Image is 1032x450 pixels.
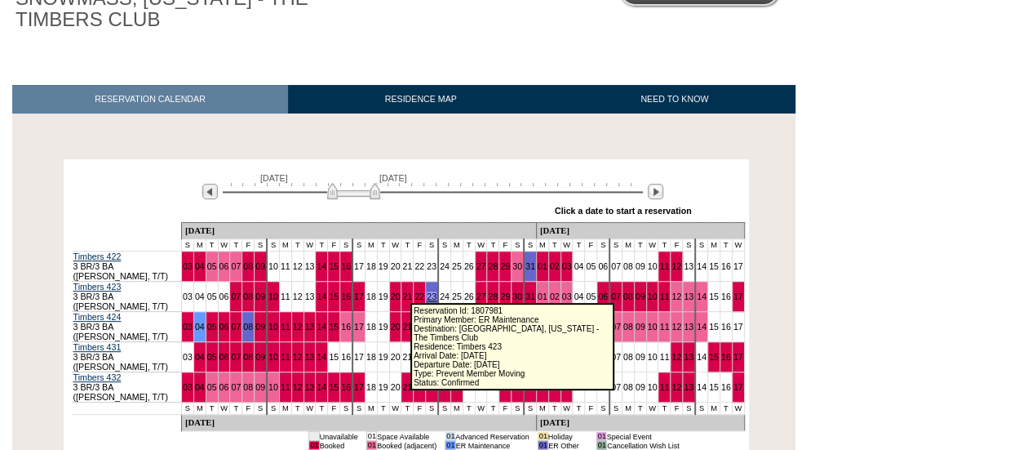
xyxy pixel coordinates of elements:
a: 17 [354,322,364,332]
a: RESIDENCE MAP [288,85,554,114]
td: T [230,403,242,415]
a: 12 [671,261,681,271]
a: 13 [684,292,693,301]
td: 25 [450,282,463,312]
a: 11 [659,292,669,301]
td: M [193,239,206,252]
a: 12 [293,382,303,392]
a: 05 [207,352,217,362]
a: 15 [709,322,719,332]
td: S [609,239,622,252]
a: 06 [219,352,229,362]
a: 14 [697,352,706,362]
a: 02 [550,292,560,301]
td: W [732,239,744,252]
td: F [671,403,683,415]
a: 01 [538,261,547,271]
a: 16 [721,322,731,332]
a: 17 [733,261,743,271]
td: 03 [181,282,193,312]
a: 09 [636,352,645,362]
td: M [622,403,634,415]
td: M [707,403,720,415]
a: 09 [636,261,645,271]
td: T [548,403,560,415]
a: 06 [219,322,229,332]
a: 10 [648,292,658,301]
td: S [267,403,279,415]
a: 05 [586,292,596,301]
a: Timbers 423 [73,282,122,292]
td: W [560,239,573,252]
a: 13 [305,322,315,332]
td: M [450,403,463,415]
a: 07 [611,322,621,332]
td: S [683,239,695,252]
a: 09 [255,382,265,392]
a: Timbers 431 [73,342,122,352]
td: 01 [309,432,319,441]
a: 10 [268,322,278,332]
a: 04 [574,261,583,271]
td: 18 [365,282,377,312]
a: 14 [317,292,326,301]
td: T [658,239,671,252]
td: T [401,403,414,415]
a: 17 [733,382,743,392]
img: Next [648,184,663,199]
a: 09 [255,352,265,362]
a: 09 [255,322,265,332]
a: RESERVATION CALENDAR [12,85,288,114]
a: 16 [721,261,731,271]
a: 07 [611,261,621,271]
a: 04 [195,322,205,332]
a: 15 [709,261,719,271]
a: 15 [329,322,339,332]
td: T [377,403,389,415]
a: 31 [525,261,535,271]
a: 07 [611,292,621,301]
td: W [646,403,658,415]
a: 17 [354,382,364,392]
a: 15 [709,352,719,362]
td: T [634,403,646,415]
td: S [512,239,524,252]
td: S [267,239,279,252]
td: 19 [377,312,389,342]
a: 14 [317,261,326,271]
td: T [573,403,585,415]
a: 13 [684,261,693,271]
td: W [389,403,401,415]
a: 08 [243,292,253,301]
td: M [279,403,291,415]
td: F [499,403,512,415]
a: 07 [231,261,241,271]
td: F [499,239,512,252]
td: W [218,239,230,252]
td: F [585,403,597,415]
td: S [597,403,609,415]
a: 31 [525,292,535,301]
a: 02 [550,261,560,271]
td: M [279,239,291,252]
a: 16 [341,261,351,271]
a: 21 [402,382,412,392]
td: 19 [377,342,389,372]
td: 18 [365,372,377,403]
span: [DATE] [260,173,288,183]
a: Timbers 424 [73,312,122,322]
a: 05 [207,322,217,332]
td: 20 [389,342,401,372]
a: 16 [721,352,731,362]
a: 17 [733,292,743,301]
td: [DATE] [536,415,744,431]
span: [DATE] [379,173,407,183]
td: W [303,239,316,252]
td: T [291,239,303,252]
a: 11 [659,352,669,362]
a: 04 [195,352,205,362]
td: T [658,403,671,415]
a: 15 [709,382,719,392]
td: 26 [463,282,475,312]
td: T [720,239,732,252]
